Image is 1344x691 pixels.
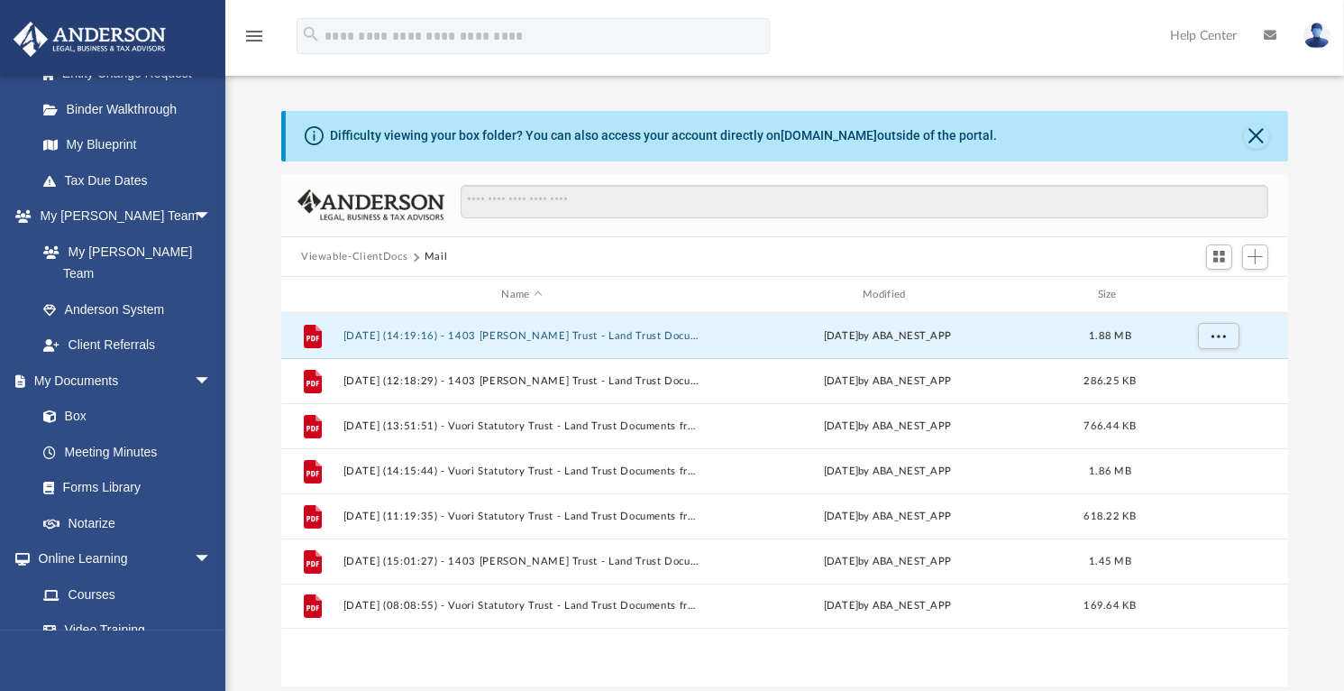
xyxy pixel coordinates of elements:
[1303,23,1330,49] img: User Pic
[781,128,877,143] a: [DOMAIN_NAME]
[25,505,230,541] a: Notarize
[25,291,230,327] a: Anderson System
[1089,557,1131,567] span: 1.45 MB
[1089,331,1131,341] span: 1.88 MB
[1198,323,1239,350] button: More options
[25,162,239,198] a: Tax Due Dates
[25,434,230,470] a: Meeting Minutes
[1154,287,1280,303] div: id
[25,91,239,127] a: Binder Walkthrough
[25,234,221,291] a: My [PERSON_NAME] Team
[1242,244,1269,270] button: Add
[709,554,1066,570] div: [DATE] by ABA_NEST_APP
[301,24,321,44] i: search
[709,328,1066,345] div: [DATE] by ABA_NEST_APP
[13,198,230,235] a: My [PERSON_NAME] Teamarrow_drop_down
[194,541,230,578] span: arrow_drop_down
[25,127,230,163] a: My Blueprint
[13,541,230,577] a: Online Learningarrow_drop_down
[281,313,1288,686] div: grid
[243,25,265,47] i: menu
[1083,421,1136,431] span: 766.44 KB
[1083,376,1136,386] span: 286.25 KB
[243,34,265,47] a: menu
[709,598,1066,614] div: [DATE] by ABA_NEST_APP
[194,363,230,400] span: arrow_drop_down
[709,373,1066,390] div: [DATE] by ABA_NEST_APP
[343,556,701,567] button: [DATE] (15:01:27) - 1403 [PERSON_NAME] Trust - Land Trust Documents from [PERSON_NAME].pdf
[343,375,701,387] button: [DATE] (12:18:29) - 1403 [PERSON_NAME] Trust - Land Trust Documents from [PERSON_NAME], CPA.pdf
[13,363,230,399] a: My Documentsarrow_drop_down
[343,420,701,432] button: [DATE] (13:51:51) - Vuori Statutory Trust - Land Trust Documents from Mono County Tax Collector.pdf
[301,249,407,265] button: Viewable-ClientDocs
[1206,244,1233,270] button: Switch to Grid View
[25,576,230,613] a: Courses
[709,464,1066,480] div: [DATE] by ABA_NEST_APP
[709,509,1066,525] div: [DATE] by ABA_NEST_APP
[709,419,1066,435] div: [DATE] by ABA_NEST_APP
[1074,287,1147,303] div: Size
[1089,466,1131,476] span: 1.86 MB
[343,511,701,522] button: [DATE] (11:19:35) - Vuori Statutory Trust - Land Trust Documents from [PERSON_NAME].pdf
[343,330,701,342] button: [DATE] (14:19:16) - 1403 [PERSON_NAME] Trust - Land Trust Documents from [PERSON_NAME].pdf
[343,287,700,303] div: Name
[1083,601,1136,611] span: 169.64 KB
[425,249,448,265] button: Mail
[25,613,221,649] a: Video Training
[289,287,334,303] div: id
[194,198,230,235] span: arrow_drop_down
[25,327,230,364] a: Client Referrals
[461,185,1268,219] input: Search files and folders
[343,601,701,613] button: [DATE] (08:08:55) - Vuori Statutory Trust - Land Trust Documents from [PERSON_NAME].pdf
[330,126,997,145] div: Difficulty viewing your box folder? You can also access your account directly on outside of the p...
[1083,511,1136,521] span: 618.22 KB
[343,465,701,477] button: [DATE] (14:15:44) - Vuori Statutory Trust - Land Trust Documents from [PERSON_NAME].pdf
[709,287,1066,303] div: Modified
[1244,124,1269,149] button: Close
[8,22,171,57] img: Anderson Advisors Platinum Portal
[25,399,221,435] a: Box
[25,470,221,506] a: Forms Library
